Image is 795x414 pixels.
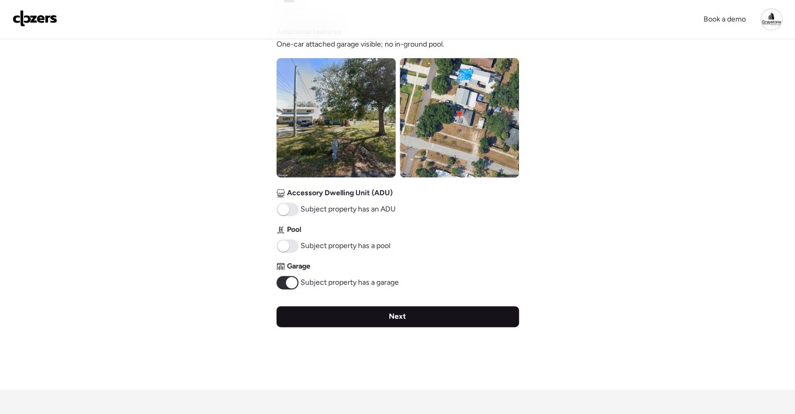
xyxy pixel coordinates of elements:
span: Accessory Dwelling Unit (ADU) [287,188,393,198]
span: Garage [287,261,310,272]
span: Subject property has an ADU [301,204,396,215]
span: Subject property has a garage [301,277,399,288]
span: Subject property has a pool [301,241,390,251]
span: Pool [287,225,301,235]
span: One-car attached garage visible; no in-ground pool. [276,39,444,50]
span: Next [389,311,406,322]
span: Book a demo [704,15,746,24]
img: Logo [13,10,57,27]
